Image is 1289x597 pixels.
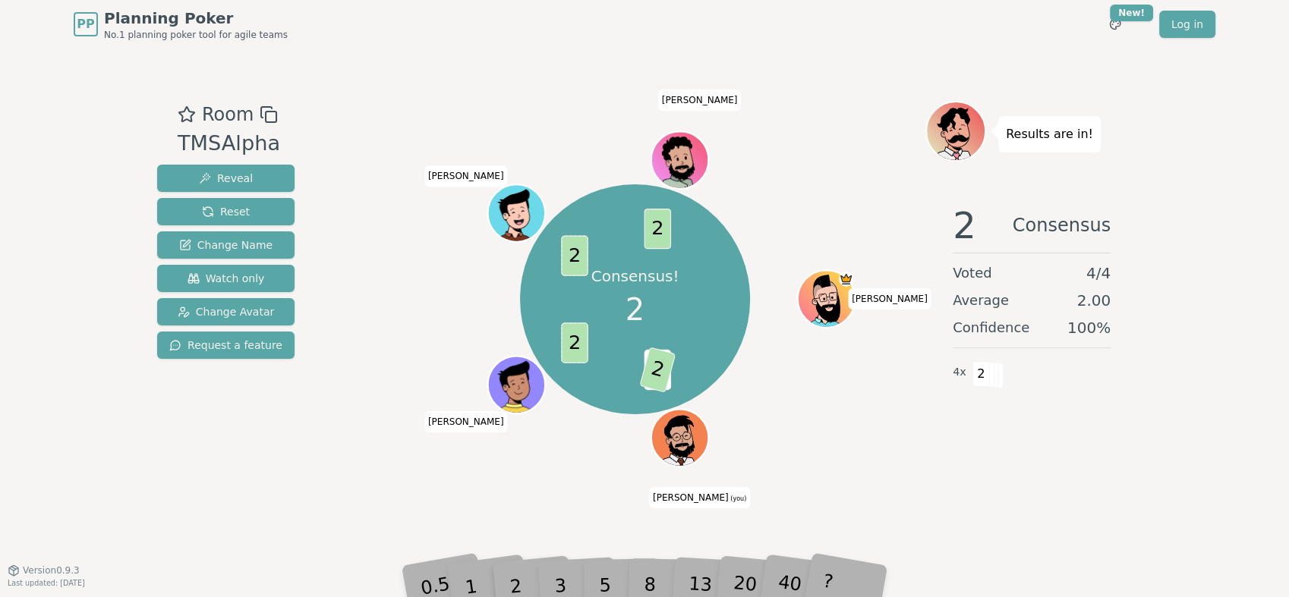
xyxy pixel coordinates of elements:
[202,204,250,219] span: Reset
[848,288,931,309] span: Click to change your name
[1159,11,1215,38] a: Log in
[640,347,676,393] span: 2
[1101,11,1129,38] button: New!
[1076,290,1111,311] span: 2.00
[1067,317,1111,338] span: 100 %
[74,8,288,41] a: PPPlanning PokerNo.1 planning poker tool for agile teams
[169,338,282,353] span: Request a feature
[424,166,508,187] span: Click to change your name
[104,8,288,29] span: Planning Poker
[157,165,295,192] button: Reveal
[178,128,280,159] div: TMSAlpha
[562,322,589,363] span: 2
[104,29,288,41] span: No.1 planning poker tool for agile teams
[953,364,966,381] span: 4 x
[1013,207,1111,244] span: Consensus
[649,487,750,508] span: Click to change your name
[202,101,254,128] span: Room
[8,564,80,577] button: Version0.9.3
[1110,5,1153,21] div: New!
[157,198,295,225] button: Reset
[23,564,80,577] span: Version 0.9.3
[157,231,295,259] button: Change Name
[953,262,992,284] span: Voted
[178,304,275,319] span: Change Avatar
[188,271,265,286] span: Watch only
[840,272,854,287] span: Toce is the host
[562,235,589,275] span: 2
[653,411,707,465] button: Click to change your avatar
[1006,124,1093,145] p: Results are in!
[626,287,644,332] span: 2
[8,579,85,587] span: Last updated: [DATE]
[658,90,742,112] span: Click to change your name
[178,101,196,128] button: Add as favourite
[199,171,253,186] span: Reveal
[644,209,672,249] span: 2
[157,331,295,359] button: Request a feature
[157,298,295,325] button: Change Avatar
[729,495,747,502] span: (you)
[179,237,273,253] span: Change Name
[424,411,508,432] span: Click to change your name
[77,15,94,33] span: PP
[953,207,976,244] span: 2
[972,361,990,387] span: 2
[157,265,295,292] button: Watch only
[1086,262,1111,284] span: 4 / 4
[953,317,1029,338] span: Confidence
[953,290,1009,311] span: Average
[591,266,679,287] p: Consensus!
